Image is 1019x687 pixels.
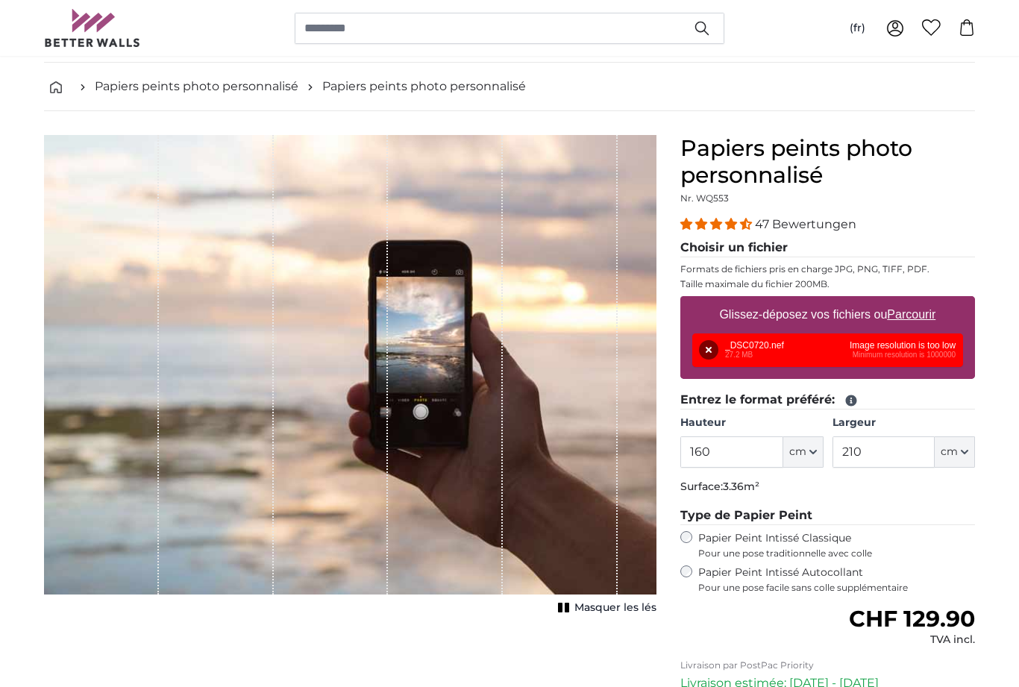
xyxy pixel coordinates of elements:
[789,445,806,459] span: cm
[44,135,656,618] div: 1 of 1
[680,239,975,257] legend: Choisir un fichier
[941,445,958,459] span: cm
[680,659,975,671] p: Livraison par PostPac Priority
[838,15,877,42] button: (fr)
[680,278,975,290] p: Taille maximale du fichier 200MB.
[698,548,975,559] span: Pour une pose traditionnelle avec colle
[95,78,298,95] a: Papiers peints photo personnalisé
[44,9,141,47] img: Betterwalls
[574,600,656,615] span: Masquer les lés
[755,217,856,231] span: 47 Bewertungen
[723,480,759,493] span: 3.36m²
[680,192,729,204] span: Nr. WQ553
[322,78,526,95] a: Papiers peints photo personnalisé
[680,263,975,275] p: Formats de fichiers pris en charge JPG, PNG, TIFF, PDF.
[680,391,975,410] legend: Entrez le format préféré:
[680,506,975,525] legend: Type de Papier Peint
[680,480,975,495] p: Surface:
[554,597,656,618] button: Masquer les lés
[833,415,975,430] label: Largeur
[783,436,824,468] button: cm
[698,565,975,594] label: Papier Peint Intissé Autocollant
[680,415,823,430] label: Hauteur
[714,300,942,330] label: Glissez-déposez vos fichiers ou
[44,63,975,111] nav: breadcrumbs
[849,605,975,633] span: CHF 129.90
[849,633,975,647] div: TVA incl.
[935,436,975,468] button: cm
[698,582,975,594] span: Pour une pose facile sans colle supplémentaire
[698,531,975,559] label: Papier Peint Intissé Classique
[680,135,975,189] h1: Papiers peints photo personnalisé
[888,308,936,321] u: Parcourir
[680,217,755,231] span: 4.38 stars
